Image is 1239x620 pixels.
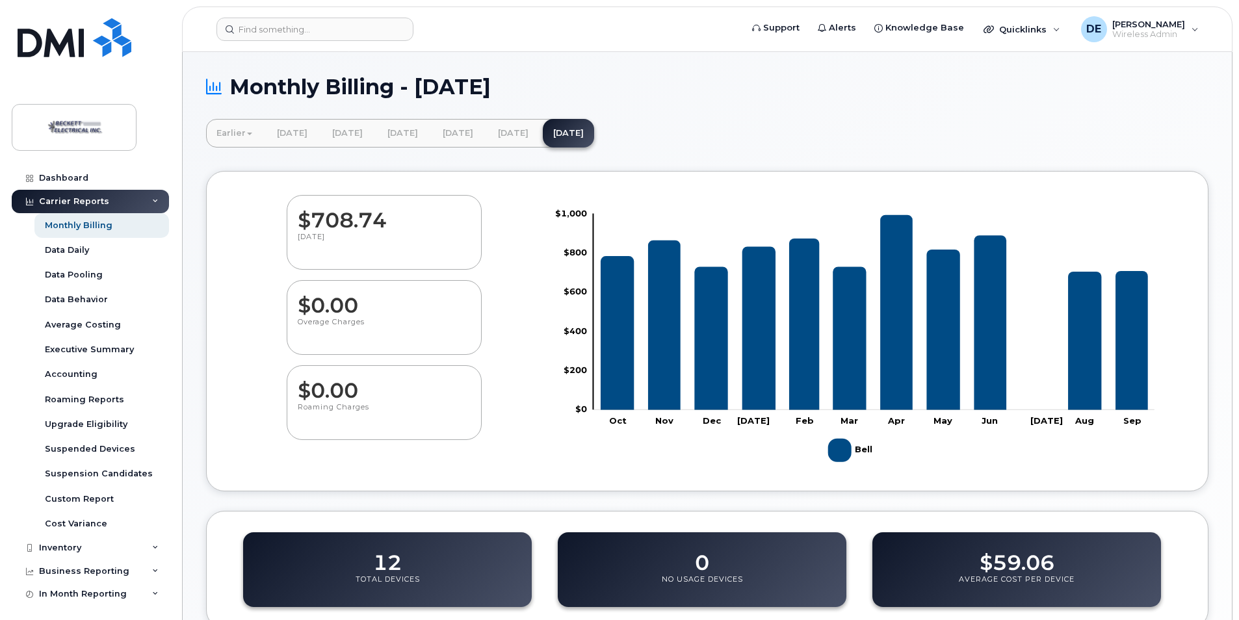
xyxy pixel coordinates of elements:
[298,366,471,402] dd: $0.00
[206,75,1208,98] h1: Monthly Billing - [DATE]
[982,415,998,426] tspan: Jun
[555,207,587,218] tspan: $1,000
[564,286,587,296] tspan: $600
[796,415,814,426] tspan: Feb
[841,415,858,426] tspan: Mar
[267,119,318,148] a: [DATE]
[543,119,594,148] a: [DATE]
[601,214,1148,409] g: Bell
[373,538,402,575] dd: 12
[702,415,721,426] tspan: Dec
[609,415,627,426] tspan: Oct
[980,538,1054,575] dd: $59.06
[1075,415,1094,426] tspan: Aug
[298,196,471,232] dd: $708.74
[322,119,373,148] a: [DATE]
[206,119,263,148] a: Earlier
[1123,415,1141,426] tspan: Sep
[662,575,743,598] p: No Usage Devices
[298,232,471,255] p: [DATE]
[828,433,876,467] g: Bell
[575,404,587,414] tspan: $0
[356,575,420,598] p: Total Devices
[959,575,1075,598] p: Average Cost Per Device
[887,415,905,426] tspan: Apr
[828,433,876,467] g: Legend
[564,247,587,257] tspan: $800
[1030,415,1063,426] tspan: [DATE]
[488,119,539,148] a: [DATE]
[555,207,1155,467] g: Chart
[737,415,770,426] tspan: [DATE]
[377,119,428,148] a: [DATE]
[933,415,952,426] tspan: May
[695,538,709,575] dd: 0
[655,415,673,426] tspan: Nov
[564,325,587,335] tspan: $400
[432,119,484,148] a: [DATE]
[564,365,587,375] tspan: $200
[298,402,471,426] p: Roaming Charges
[298,281,471,317] dd: $0.00
[298,317,471,341] p: Overage Charges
